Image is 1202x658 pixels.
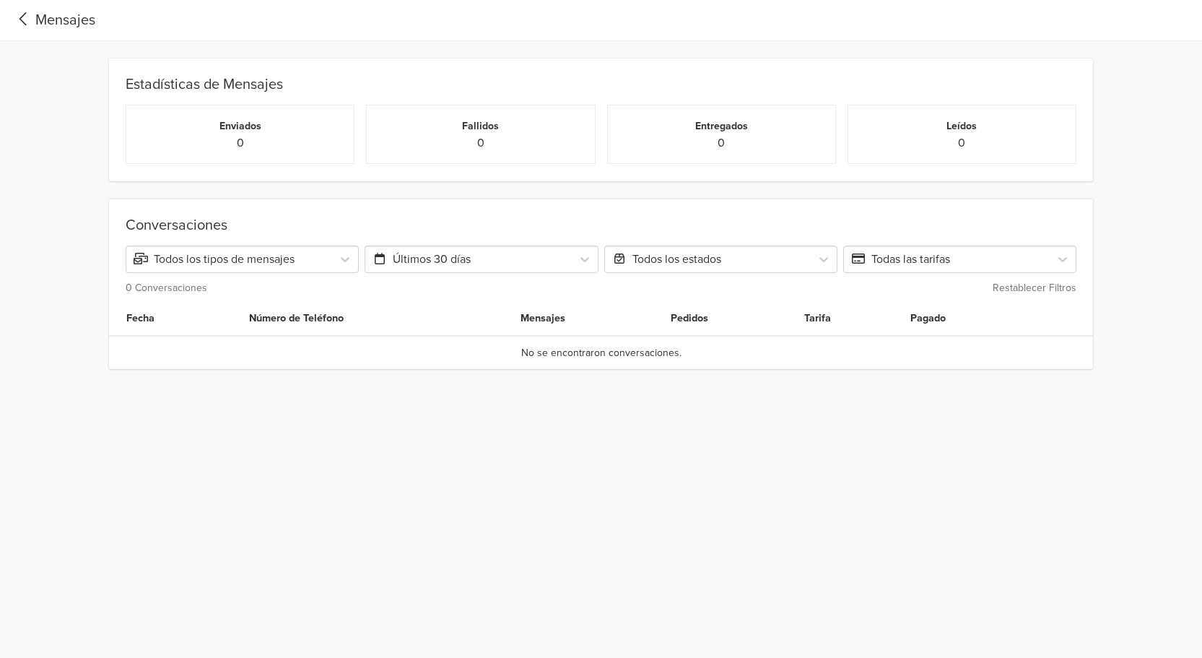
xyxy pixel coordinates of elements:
[695,120,748,132] small: Entregados
[902,302,1029,336] th: Pagado
[138,134,342,152] p: 0
[462,120,499,132] small: Fallidos
[521,345,681,360] span: No se encontraron conversaciones.
[860,134,1064,152] p: 0
[612,252,721,267] span: Todos los estados
[373,252,471,267] span: Últimos 30 días
[109,302,240,336] th: Fecha
[378,134,583,152] p: 0
[134,252,295,267] span: Todos los tipos de mensajes
[662,302,795,336] th: Pedidos
[619,134,824,152] p: 0
[993,282,1076,294] small: Restablecer Filtros
[12,9,95,31] a: Mensajes
[946,120,977,132] small: Leídos
[126,282,207,294] small: 0 Conversaciones
[240,302,512,336] th: Número de Teléfono
[219,120,261,132] small: Enviados
[512,302,662,336] th: Mensajes
[796,302,902,336] th: Tarifa
[126,217,1076,240] div: Conversaciones
[851,252,950,267] span: Todas las tarifas
[120,59,1082,99] div: Estadísticas de Mensajes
